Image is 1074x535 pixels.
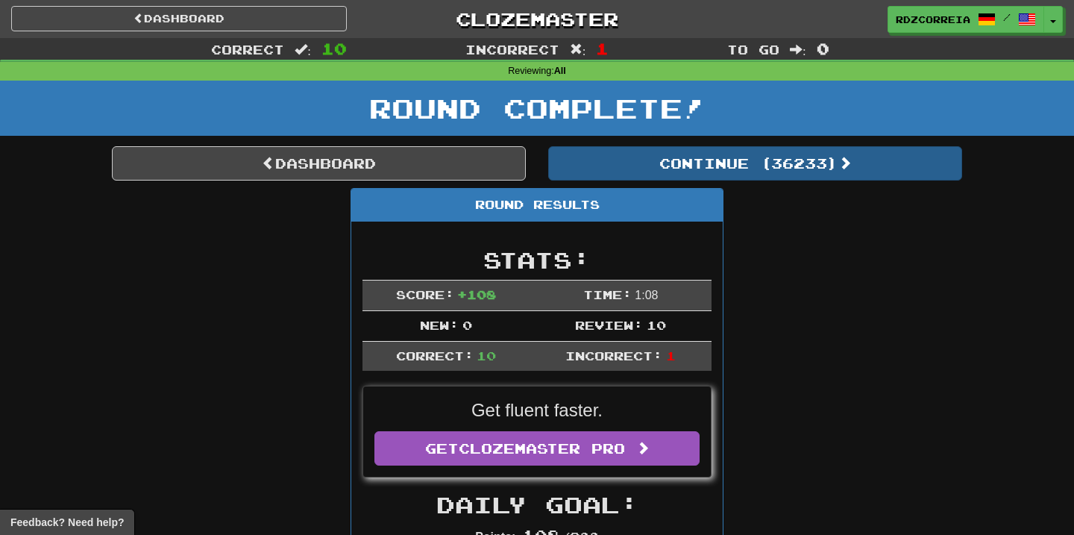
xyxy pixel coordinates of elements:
span: Correct [211,42,284,57]
span: Correct: [396,348,474,363]
button: Continue (36233) [548,146,962,181]
h1: Round Complete! [5,93,1069,123]
span: : [570,43,586,56]
span: 0 [817,40,829,57]
span: 1 [596,40,609,57]
span: : [295,43,311,56]
span: Incorrect [465,42,559,57]
h2: Daily Goal: [362,492,712,517]
a: Dashboard [11,6,347,31]
span: Review: [575,318,643,332]
span: / [1003,12,1011,22]
span: New: [420,318,459,332]
span: Incorrect: [565,348,662,363]
a: rdzcorreia / [888,6,1044,33]
span: rdzcorreia [896,13,970,26]
span: 0 [462,318,472,332]
h2: Stats: [362,248,712,272]
span: Score: [396,287,454,301]
a: Clozemaster [369,6,705,32]
span: Time: [583,287,632,301]
span: To go [727,42,779,57]
span: Open feedback widget [10,515,124,530]
strong: All [554,66,566,76]
span: + 108 [457,287,496,301]
span: 1 : 0 8 [635,289,658,301]
a: Dashboard [112,146,526,181]
p: Get fluent faster. [374,398,700,423]
span: 10 [477,348,496,363]
a: GetClozemaster Pro [374,431,700,466]
span: 10 [647,318,666,332]
span: 10 [321,40,347,57]
span: Clozemaster Pro [459,440,625,457]
div: Round Results [351,189,723,222]
span: 1 [666,348,676,363]
span: : [790,43,806,56]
